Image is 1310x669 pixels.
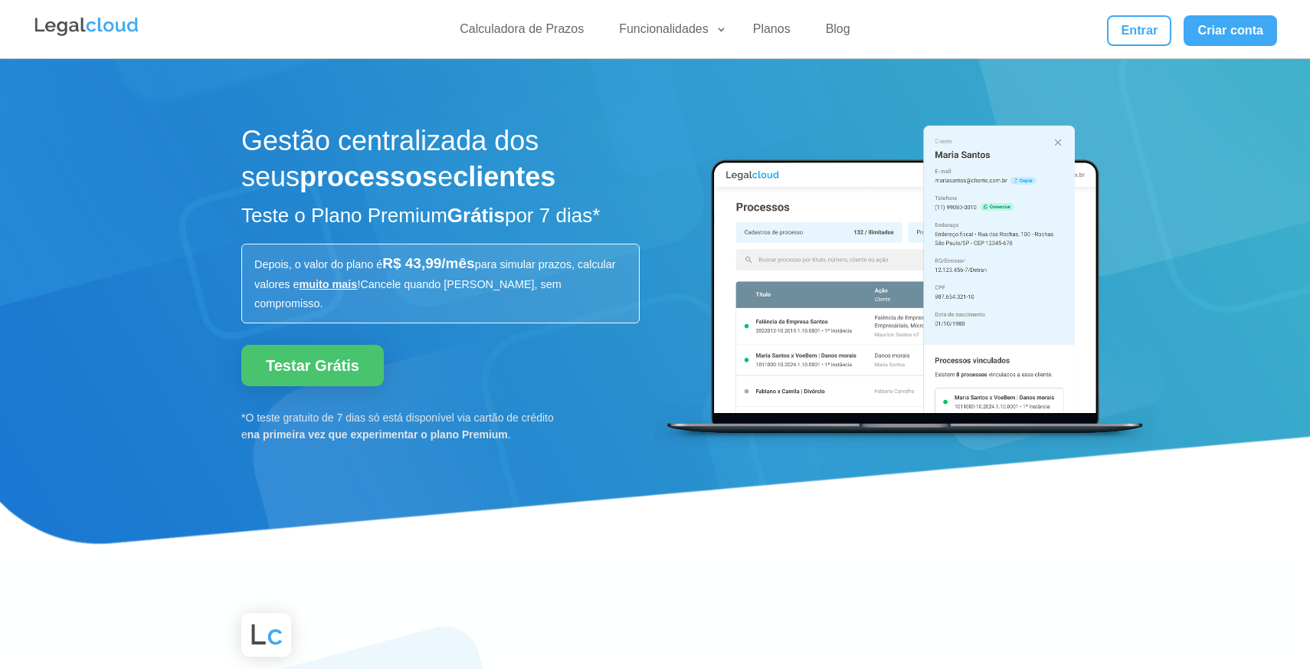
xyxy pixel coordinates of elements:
strong: clientes [453,161,555,192]
strong: Grátis [447,204,505,227]
p: Depois, o valor do plano é Cancele quando [PERSON_NAME], sem compromisso. [254,254,627,313]
strong: processos [300,161,437,192]
a: Blog [817,21,860,44]
a: Testar Grátis [241,345,384,386]
h2: Teste o Plano Premium por 7 dias* [241,203,640,237]
img: Processos e Clientes na Legalcloud [655,123,1153,449]
a: Entrar [1107,15,1171,46]
span: para simular prazos, calcular valores e [254,258,616,290]
img: LC_Badge [241,613,291,657]
a: Criar conta [1184,15,1277,46]
b: na primeira vez que experimentar o plano Premium [247,428,508,441]
a: Funcionalidades [610,21,727,44]
a: Planos [744,21,800,44]
a: muito mais [299,278,357,290]
span: ! [357,278,360,290]
a: Calculadora de Prazos [450,21,593,44]
span: *O teste gratuito de 7 dias só está disponível via cartão de crédito e . [241,412,554,441]
span: R$ 43,99/mês [382,255,474,271]
img: Legalcloud Logo [33,15,140,38]
a: Logo da Legalcloud [33,28,140,41]
h1: Gestão centralizada dos seus e [241,123,640,203]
